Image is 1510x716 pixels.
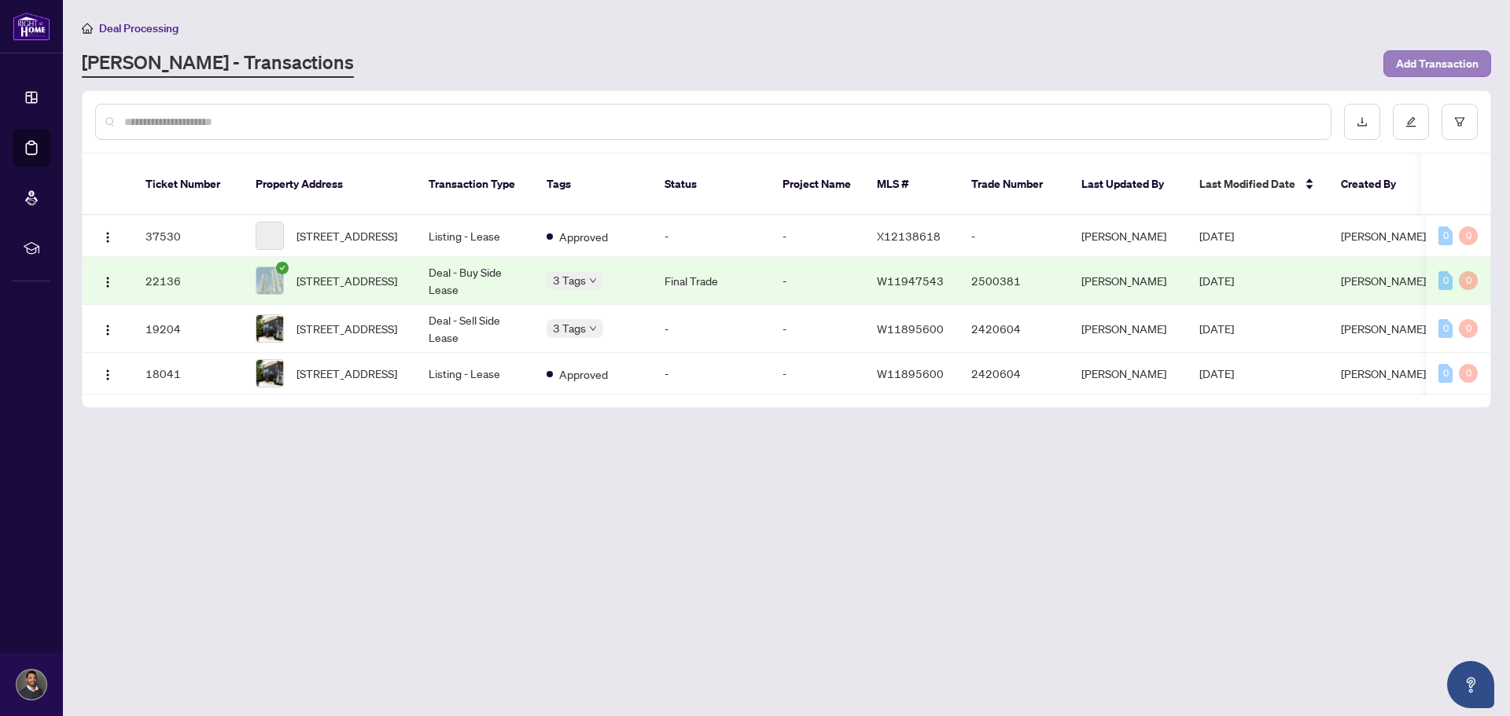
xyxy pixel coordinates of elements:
[416,215,534,257] td: Listing - Lease
[95,268,120,293] button: Logo
[553,271,586,289] span: 3 Tags
[589,325,597,332] span: down
[133,154,243,215] th: Ticket Number
[133,215,243,257] td: 37530
[959,305,1069,353] td: 2420604
[652,154,770,215] th: Status
[553,319,586,337] span: 3 Tags
[959,154,1069,215] th: Trade Number
[276,262,289,274] span: check-circle
[959,353,1069,395] td: 2420604
[416,257,534,305] td: Deal - Buy Side Lease
[1199,321,1234,336] span: [DATE]
[416,353,534,395] td: Listing - Lease
[17,670,46,699] img: Profile Icon
[133,257,243,305] td: 22136
[770,257,864,305] td: -
[877,321,944,336] span: W11895600
[296,365,397,382] span: [STREET_ADDRESS]
[1459,226,1478,245] div: 0
[1069,215,1187,257] td: [PERSON_NAME]
[13,12,50,41] img: logo
[1341,229,1426,243] span: [PERSON_NAME]
[416,154,534,215] th: Transaction Type
[1454,116,1465,127] span: filter
[589,277,597,285] span: down
[1069,353,1187,395] td: [PERSON_NAME]
[652,215,770,257] td: -
[95,316,120,341] button: Logo
[1438,319,1453,338] div: 0
[133,305,243,353] td: 19204
[534,154,652,215] th: Tags
[101,369,114,381] img: Logo
[1459,319,1478,338] div: 0
[1447,661,1494,708] button: Open asap
[1442,104,1478,140] button: filter
[1393,104,1429,140] button: edit
[877,366,944,380] span: W11895600
[296,320,397,337] span: [STREET_ADDRESS]
[1459,271,1478,290] div: 0
[877,274,944,288] span: W11947543
[1069,305,1187,353] td: [PERSON_NAME]
[1328,154,1423,215] th: Created By
[1341,274,1426,288] span: [PERSON_NAME]
[652,257,770,305] td: Final Trade
[1341,321,1426,336] span: [PERSON_NAME]
[770,215,864,257] td: -
[1199,175,1295,193] span: Last Modified Date
[959,215,1069,257] td: -
[1438,271,1453,290] div: 0
[101,231,114,244] img: Logo
[770,154,864,215] th: Project Name
[559,228,608,245] span: Approved
[1396,51,1479,76] span: Add Transaction
[1405,116,1416,127] span: edit
[95,223,120,248] button: Logo
[296,227,397,244] span: [STREET_ADDRESS]
[256,360,283,387] img: thumbnail-img
[1459,364,1478,383] div: 0
[1341,366,1426,380] span: [PERSON_NAME]
[1344,104,1380,140] button: download
[296,272,397,289] span: [STREET_ADDRESS]
[416,305,534,353] td: Deal - Sell Side Lease
[1069,257,1187,305] td: [PERSON_NAME]
[99,21,179,35] span: Deal Processing
[256,315,283,342] img: thumbnail-img
[770,353,864,395] td: -
[1069,154,1187,215] th: Last Updated By
[256,267,283,294] img: thumbnail-img
[1199,229,1234,243] span: [DATE]
[1357,116,1368,127] span: download
[559,365,608,383] span: Approved
[864,154,959,215] th: MLS #
[652,305,770,353] td: -
[1187,154,1328,215] th: Last Modified Date
[133,353,243,395] td: 18041
[1438,226,1453,245] div: 0
[1383,50,1491,77] button: Add Transaction
[877,229,941,243] span: X12138618
[652,353,770,395] td: -
[959,257,1069,305] td: 2500381
[1199,366,1234,380] span: [DATE]
[243,154,416,215] th: Property Address
[82,23,93,34] span: home
[101,324,114,336] img: Logo
[1199,274,1234,288] span: [DATE]
[1438,364,1453,383] div: 0
[770,305,864,353] td: -
[95,361,120,386] button: Logo
[82,50,354,78] a: [PERSON_NAME] - Transactions
[101,276,114,288] img: Logo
